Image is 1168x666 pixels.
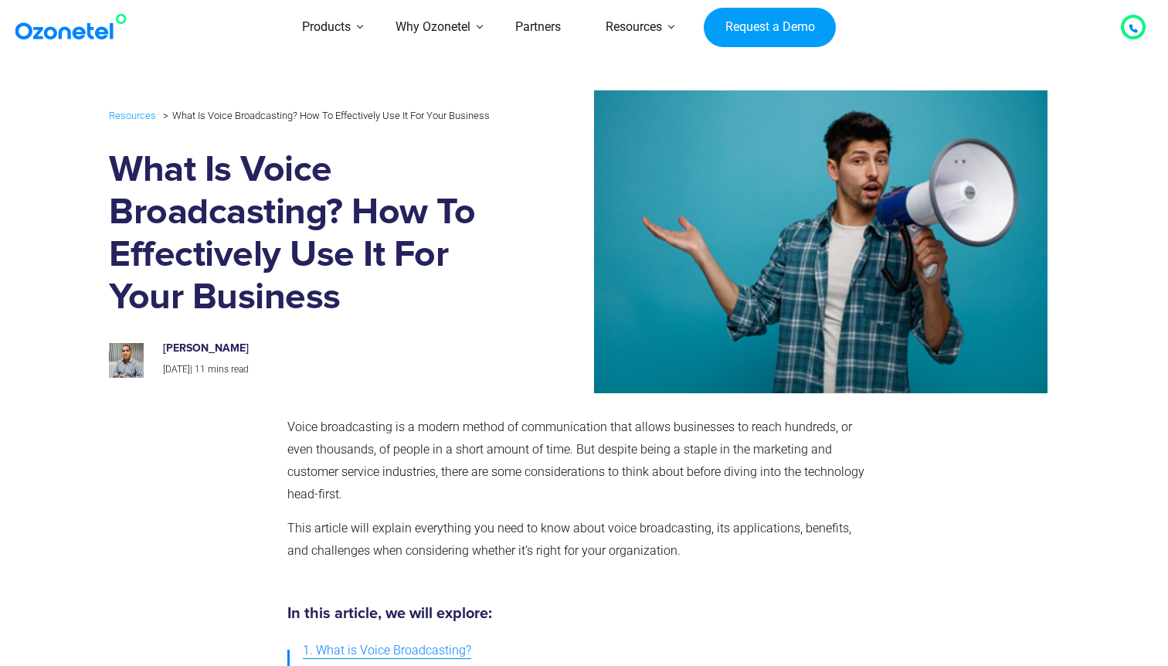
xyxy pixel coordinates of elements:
li: What Is Voice Broadcasting? How To Effectively Use It For Your Business [159,106,490,125]
img: prashanth-kancherla_avatar-200x200.jpeg [109,343,144,378]
p: This article will explain everything you need to know about voice broadcasting, its applications,... [287,518,874,562]
p: | [163,362,489,379]
span: 11 [195,364,205,375]
span: [DATE] [163,364,190,375]
a: Resources [109,107,156,124]
h5: In this article, we will explore: [287,606,874,621]
span: mins read [208,364,249,375]
a: 1. What is Voice Broadcasting? [303,637,471,665]
h6: [PERSON_NAME] [163,342,489,355]
a: Request a Demo [704,8,836,48]
p: Voice broadcasting is a modern method of communication that allows businesses to reach hundreds, ... [287,416,874,505]
span: 1. What is Voice Broadcasting? [303,640,471,662]
h1: What Is Voice Broadcasting? How To Effectively Use It For Your Business [109,149,505,319]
